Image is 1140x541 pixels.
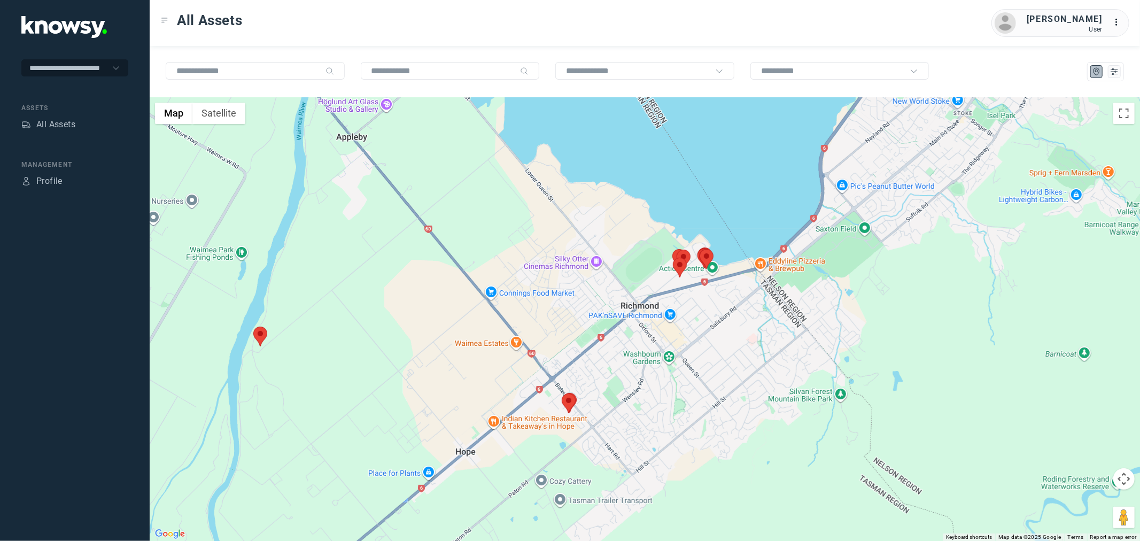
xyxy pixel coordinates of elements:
[1113,16,1126,29] div: :
[21,103,128,113] div: Assets
[1027,26,1103,33] div: User
[946,534,992,541] button: Keyboard shortcuts
[21,120,31,129] div: Assets
[192,103,245,124] button: Show satellite imagery
[998,534,1061,540] span: Map data ©2025 Google
[1110,67,1119,76] div: List
[1113,16,1126,30] div: :
[1068,534,1084,540] a: Terms (opens in new tab)
[325,67,334,75] div: Search
[152,527,188,541] a: Open this area in Google Maps (opens a new window)
[21,16,107,38] img: Application Logo
[21,175,63,188] a: ProfileProfile
[1092,67,1102,76] div: Map
[1090,534,1137,540] a: Report a map error
[177,11,243,30] span: All Assets
[1114,18,1125,26] tspan: ...
[520,67,529,75] div: Search
[995,12,1016,34] img: avatar.png
[36,175,63,188] div: Profile
[21,160,128,169] div: Management
[36,118,75,131] div: All Assets
[1113,468,1135,490] button: Map camera controls
[155,103,192,124] button: Show street map
[152,527,188,541] img: Google
[161,17,168,24] div: Toggle Menu
[1113,507,1135,528] button: Drag Pegman onto the map to open Street View
[21,118,75,131] a: AssetsAll Assets
[21,176,31,186] div: Profile
[1027,13,1103,26] div: [PERSON_NAME]
[1113,103,1135,124] button: Toggle fullscreen view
